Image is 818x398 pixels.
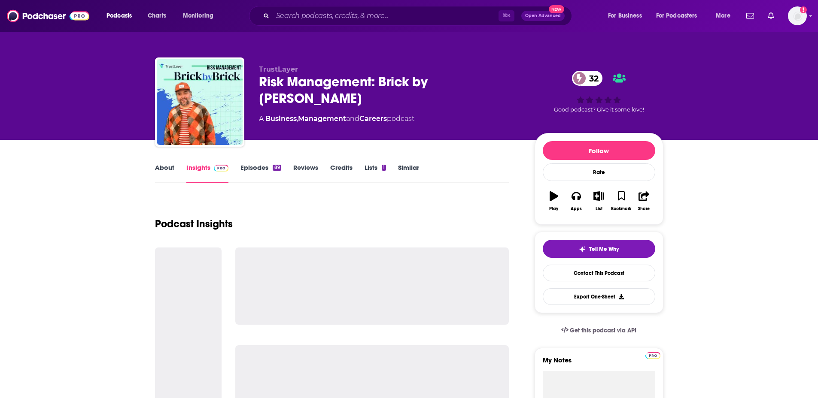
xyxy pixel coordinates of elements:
span: Tell Me Why [589,246,619,253]
button: Bookmark [610,186,633,217]
a: Management [298,115,346,123]
a: Contact This Podcast [543,265,655,281]
button: open menu [651,9,710,23]
a: Episodes89 [240,163,281,183]
a: Get this podcast via API [554,320,644,341]
span: For Podcasters [656,10,697,22]
a: Lists1 [365,163,386,183]
img: Podchaser Pro [214,165,229,172]
div: Play [549,206,558,211]
span: Good podcast? Give it some love! [554,106,644,113]
div: 89 [273,165,281,171]
span: ⌘ K [499,10,514,21]
button: Play [543,186,565,217]
a: InsightsPodchaser Pro [186,163,229,183]
span: and [346,115,359,123]
button: open menu [177,9,225,23]
span: Logged in as elleb2btech [788,6,807,25]
span: For Business [608,10,642,22]
span: , [297,115,298,123]
div: Search podcasts, credits, & more... [257,6,580,26]
a: Charts [142,9,171,23]
button: Export One-Sheet [543,288,655,305]
a: Business [265,115,297,123]
div: Share [638,206,650,211]
a: Pro website [645,351,660,359]
a: Careers [359,115,387,123]
button: Show profile menu [788,6,807,25]
span: More [716,10,730,22]
div: 32Good podcast? Give it some love! [535,65,663,118]
span: Podcasts [106,10,132,22]
a: Show notifications dropdown [743,9,757,23]
span: Monitoring [183,10,213,22]
div: 1 [382,165,386,171]
input: Search podcasts, credits, & more... [273,9,499,23]
span: 32 [581,71,603,86]
a: About [155,163,174,183]
button: open menu [710,9,741,23]
a: Reviews [293,163,318,183]
span: Get this podcast via API [570,327,636,334]
div: Bookmark [611,206,631,211]
span: TrustLayer [259,65,298,73]
a: Credits [330,163,353,183]
button: Share [633,186,655,217]
span: Charts [148,10,166,22]
img: tell me why sparkle [579,246,586,253]
button: List [587,186,610,217]
h1: Podcast Insights [155,217,233,230]
img: Risk Management: Brick by Brick [157,59,243,145]
svg: Add a profile image [800,6,807,13]
img: Podchaser Pro [645,352,660,359]
span: Open Advanced [525,14,561,18]
a: Similar [398,163,419,183]
a: Show notifications dropdown [764,9,778,23]
button: Apps [565,186,587,217]
div: Apps [571,206,582,211]
div: Rate [543,163,655,181]
button: open menu [100,9,143,23]
div: A podcast [259,114,414,124]
span: New [549,5,564,13]
img: User Profile [788,6,807,25]
a: 32 [572,71,603,86]
button: open menu [602,9,653,23]
button: Follow [543,141,655,160]
img: Podchaser - Follow, Share and Rate Podcasts [7,8,89,24]
button: tell me why sparkleTell Me Why [543,240,655,258]
div: List [596,206,602,211]
label: My Notes [543,356,655,371]
button: Open AdvancedNew [521,11,565,21]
